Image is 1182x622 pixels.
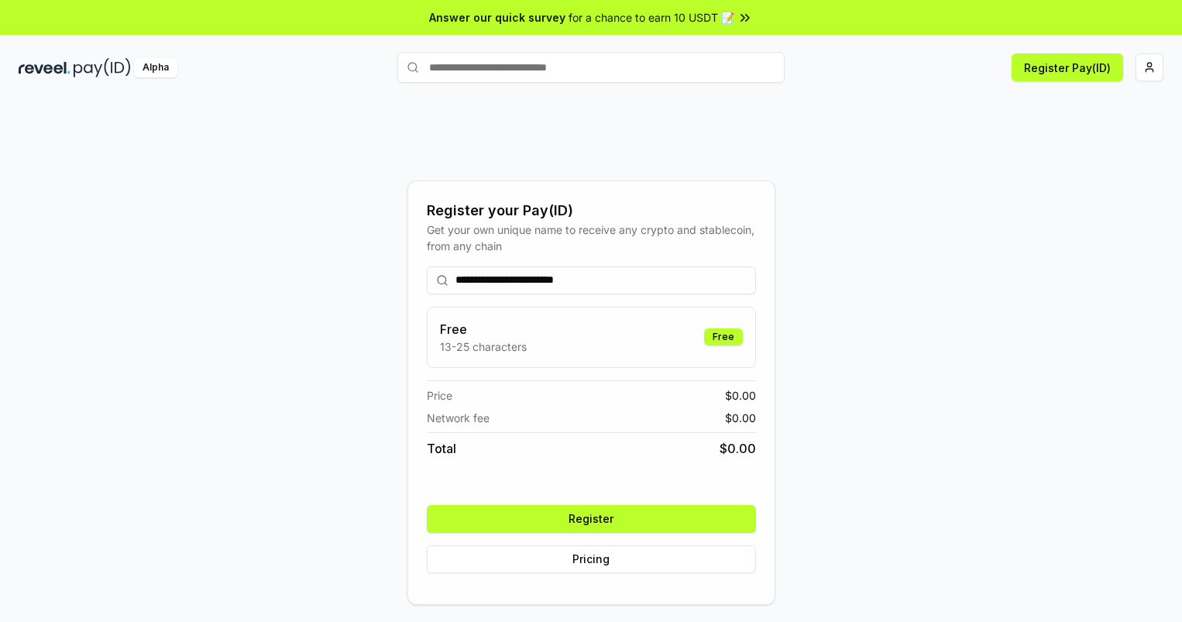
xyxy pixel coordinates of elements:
[74,58,131,77] img: pay_id
[134,58,177,77] div: Alpha
[427,200,756,222] div: Register your Pay(ID)
[427,387,452,404] span: Price
[427,410,490,426] span: Network fee
[427,222,756,254] div: Get your own unique name to receive any crypto and stablecoin, from any chain
[440,338,527,355] p: 13-25 characters
[1012,53,1123,81] button: Register Pay(ID)
[720,439,756,458] span: $ 0.00
[427,505,756,533] button: Register
[725,387,756,404] span: $ 0.00
[725,410,756,426] span: $ 0.00
[427,439,456,458] span: Total
[19,58,70,77] img: reveel_dark
[704,328,743,345] div: Free
[427,545,756,573] button: Pricing
[440,320,527,338] h3: Free
[429,9,565,26] span: Answer our quick survey
[569,9,734,26] span: for a chance to earn 10 USDT 📝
